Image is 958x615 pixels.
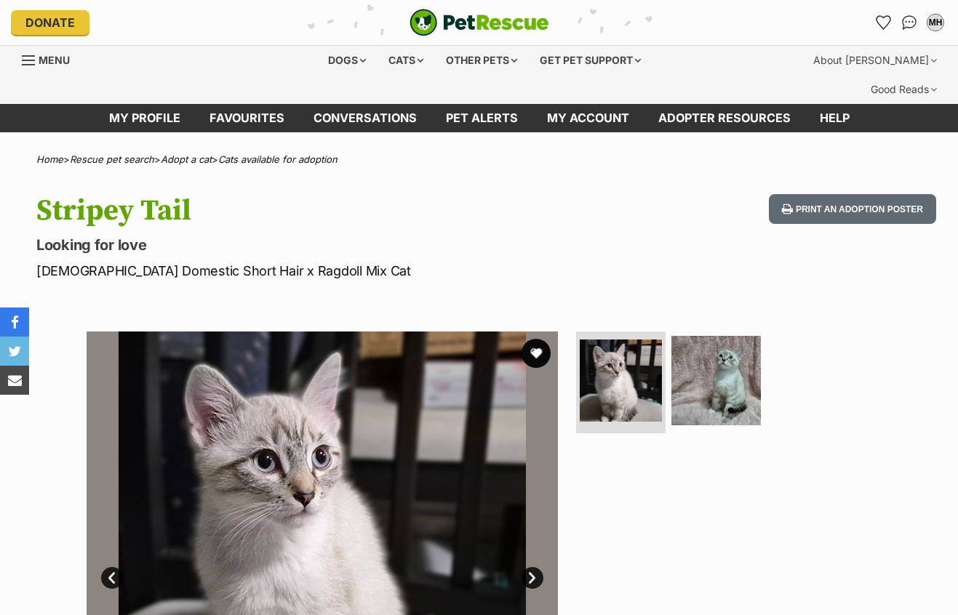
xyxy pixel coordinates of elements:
div: MH [928,15,943,30]
h1: Stripey Tail [36,194,585,228]
div: Dogs [318,46,376,75]
div: About [PERSON_NAME] [803,46,947,75]
a: Rescue pet search [70,153,154,165]
a: Prev [101,567,123,589]
a: Next [522,567,543,589]
a: Menu [22,46,80,72]
a: My account [532,104,644,132]
img: Photo of Stripey Tail [580,339,662,422]
button: Print an adoption poster [769,194,936,224]
a: Home [36,153,63,165]
img: logo-cat-932fe2b9b8326f06289b0f2fb663e598f794de774fb13d1741a6617ecf9a85b4.svg [410,9,549,36]
div: Cats [378,46,434,75]
a: Conversations [898,11,921,34]
button: favourite [522,339,551,368]
a: conversations [299,104,431,132]
a: Help [805,104,864,132]
a: Adopt a cat [161,153,212,165]
a: Adopter resources [644,104,805,132]
span: Menu [39,54,70,66]
div: Other pets [436,46,527,75]
a: My profile [95,104,195,132]
a: Pet alerts [431,104,532,132]
p: Looking for love [36,235,585,255]
a: Donate [11,10,89,35]
button: My account [924,11,947,34]
a: Cats available for adoption [218,153,338,165]
img: chat-41dd97257d64d25036548639549fe6c8038ab92f7586957e7f3b1b290dea8141.svg [902,15,917,30]
div: Good Reads [861,75,947,104]
img: Photo of Stripey Tail [671,336,761,425]
a: PetRescue [410,9,549,36]
a: Favourites [871,11,895,34]
ul: Account quick links [871,11,947,34]
div: Get pet support [530,46,651,75]
a: Favourites [195,104,299,132]
p: [DEMOGRAPHIC_DATA] Domestic Short Hair x Ragdoll Mix Cat [36,261,585,281]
